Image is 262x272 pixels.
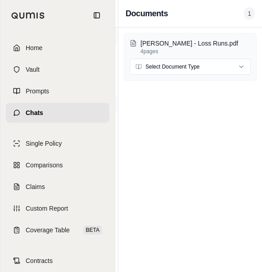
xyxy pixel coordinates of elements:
a: Home [6,38,109,58]
a: Vault [6,60,109,79]
span: Contracts [26,256,53,265]
span: 1 [244,7,255,20]
span: Vault [26,65,40,74]
a: Prompts [6,81,109,101]
span: Claims [26,182,45,191]
span: Single Policy [26,139,62,148]
img: Qumis Logo [11,12,45,19]
a: Chats [6,103,109,123]
div: Previous 7 Days [115,95,259,113]
h3: Documents [126,7,168,20]
div: [DATE] [115,28,259,46]
span: Chats [26,108,43,117]
span: Prompts [26,87,49,96]
span: Coverage Table [26,226,70,235]
a: Single Policy [6,134,109,153]
a: Claims [6,177,109,197]
button: Collapse sidebar [90,8,104,23]
a: Custom Report [6,198,109,218]
a: Coverage TableBETA [6,220,109,240]
span: BETA [83,226,102,235]
p: 4 pages [140,48,251,55]
span: Custom Report [26,204,68,213]
a: Contracts [6,251,109,271]
button: [PERSON_NAME] - Loss Runs.pdf4pages [130,39,251,55]
a: Comparisons [6,155,109,175]
span: Home [26,43,42,52]
span: Comparisons [26,161,63,170]
p: Danny Yates - Loss Runs.pdf [140,39,251,48]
